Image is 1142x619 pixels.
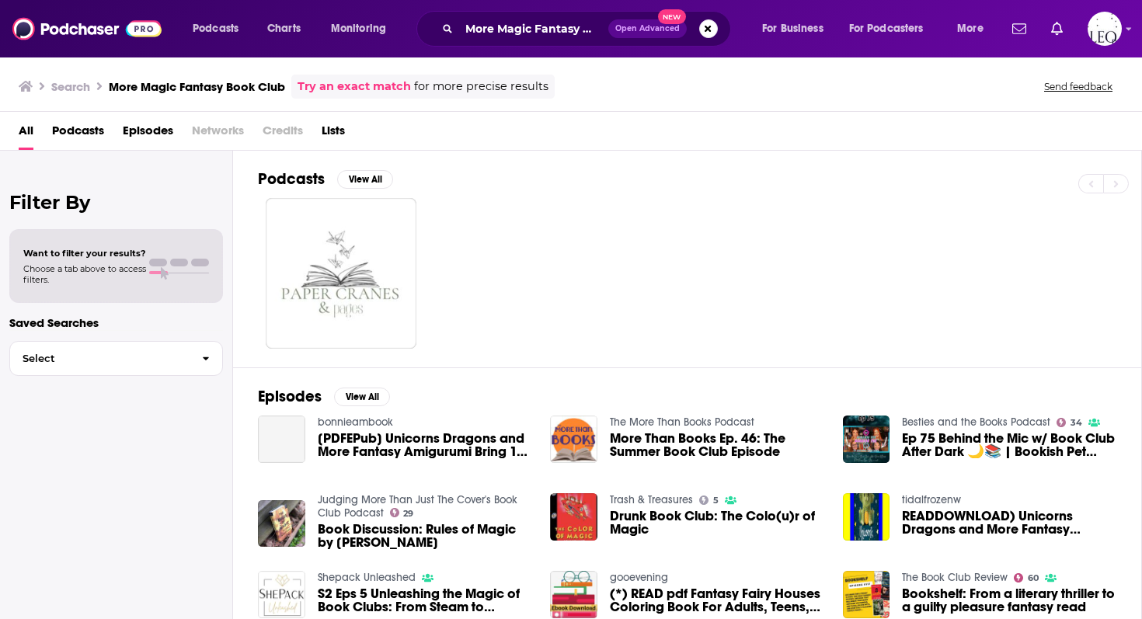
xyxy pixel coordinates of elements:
a: [PDFEPub] Unicorns Dragons and More Fantasy Amigurumi Bring 14 Magical Characters to Life! (1) (U... [318,432,532,458]
img: Bookshelf: From a literary thriller to a guilty pleasure fantasy read [843,571,890,618]
a: More Than Books Ep. 46: The Summer Book Club Episode [610,432,824,458]
button: View All [337,170,393,189]
a: [PDFEPub] Unicorns Dragons and More Fantasy Amigurumi Bring 14 Magical Characters to Life! (1) (U... [258,416,305,463]
a: tidalfrozenw [902,493,961,506]
a: 34 [1057,418,1082,427]
a: EpisodesView All [258,387,390,406]
a: The More Than Books Podcast [610,416,754,429]
span: Podcasts [193,18,238,40]
h3: Search [51,79,90,94]
span: More [957,18,984,40]
button: Select [9,341,223,376]
span: 29 [403,510,413,517]
span: 5 [713,497,719,504]
img: S2 Eps 5 Unleashing the Magic of Book Clubs: From Steam to Erotica [258,571,305,618]
span: Networks [192,118,244,150]
a: Podcasts [52,118,104,150]
a: Episodes [123,118,173,150]
button: open menu [320,16,406,41]
span: New [658,9,686,24]
a: PodcastsView All [258,169,393,189]
h2: Episodes [258,387,322,406]
img: Drunk Book Club: The Colo(u)r of Magic [550,493,597,541]
button: open menu [946,16,1003,41]
input: Search podcasts, credits, & more... [459,16,608,41]
img: READDOWNLOAD) Unicorns Dragons and More Fantasy Amigurumi Bring 14 Magical Characters to Life! (e... [843,493,890,541]
a: The Book Club Review [902,571,1008,584]
button: Open AdvancedNew [608,19,687,38]
a: Bookshelf: From a literary thriller to a guilty pleasure fantasy read [902,587,1116,614]
h2: Filter By [9,191,223,214]
a: Show notifications dropdown [1045,16,1069,42]
button: View All [334,388,390,406]
a: 5 [699,496,719,505]
a: Besties and the Books Podcast [902,416,1050,429]
p: Saved Searches [9,315,223,330]
span: Open Advanced [615,25,680,33]
img: Book Discussion: Rules of Magic by Alice Hoffman [258,500,305,548]
a: Charts [257,16,310,41]
a: 60 [1014,573,1039,582]
a: Judging More Than Just The Cover's Book Club Podcast [318,493,517,520]
h2: Podcasts [258,169,325,189]
span: Logged in as LeoPR [1088,12,1122,46]
span: for more precise results [414,78,548,96]
span: 34 [1071,419,1082,426]
a: 29 [390,508,414,517]
span: S2 Eps 5 Unleashing the Magic of Book Clubs: From Steam to [GEOGRAPHIC_DATA] [318,587,532,614]
div: Search podcasts, credits, & more... [431,11,746,47]
img: (*) READ pdf Fantasy Fairy Houses Coloring Book For Adults, Teens, Women and Men. Magic Homes And... [550,571,597,618]
a: Book Discussion: Rules of Magic by Alice Hoffman [318,523,532,549]
a: Lists [322,118,345,150]
img: Ep 75 Behind the Mic w/ Book Club After Dark 🌙📚 | Bookish Pet Peeves, Origin Story, + more! [843,416,890,463]
a: Show notifications dropdown [1006,16,1032,42]
a: gooevening [610,571,668,584]
span: Choose a tab above to access filters. [23,263,146,285]
button: open menu [182,16,259,41]
a: READDOWNLOAD) Unicorns Dragons and More Fantasy Amigurumi Bring 14 Magical Characters to Life! (e... [902,509,1116,536]
a: Shepack Unleashed [318,571,416,584]
span: For Business [762,18,823,40]
h3: More Magic Fantasy Book Club [109,79,285,94]
a: bonnieambook [318,416,393,429]
span: Book Discussion: Rules of Magic by [PERSON_NAME] [318,523,532,549]
span: Select [10,353,190,363]
a: Try an exact match [298,78,411,96]
button: open menu [839,16,946,41]
span: For Podcasters [849,18,924,40]
a: Drunk Book Club: The Colo(u)r of Magic [610,509,824,536]
a: (*) READ pdf Fantasy Fairy Houses Coloring Book For Adults, Teens, Women and Men. Magic Homes And... [610,587,824,614]
a: S2 Eps 5 Unleashing the Magic of Book Clubs: From Steam to Erotica [318,587,532,614]
a: Ep 75 Behind the Mic w/ Book Club After Dark 🌙📚 | Bookish Pet Peeves, Origin Story, + more! [902,432,1116,458]
img: More Than Books Ep. 46: The Summer Book Club Episode [550,416,597,463]
img: User Profile [1088,12,1122,46]
button: Show profile menu [1088,12,1122,46]
button: Send feedback [1039,80,1117,93]
span: Want to filter your results? [23,248,146,259]
img: Podchaser - Follow, Share and Rate Podcasts [12,14,162,43]
span: Charts [267,18,301,40]
span: Monitoring [331,18,386,40]
a: Trash & Treasures [610,493,693,506]
a: All [19,118,33,150]
span: Credits [263,118,303,150]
